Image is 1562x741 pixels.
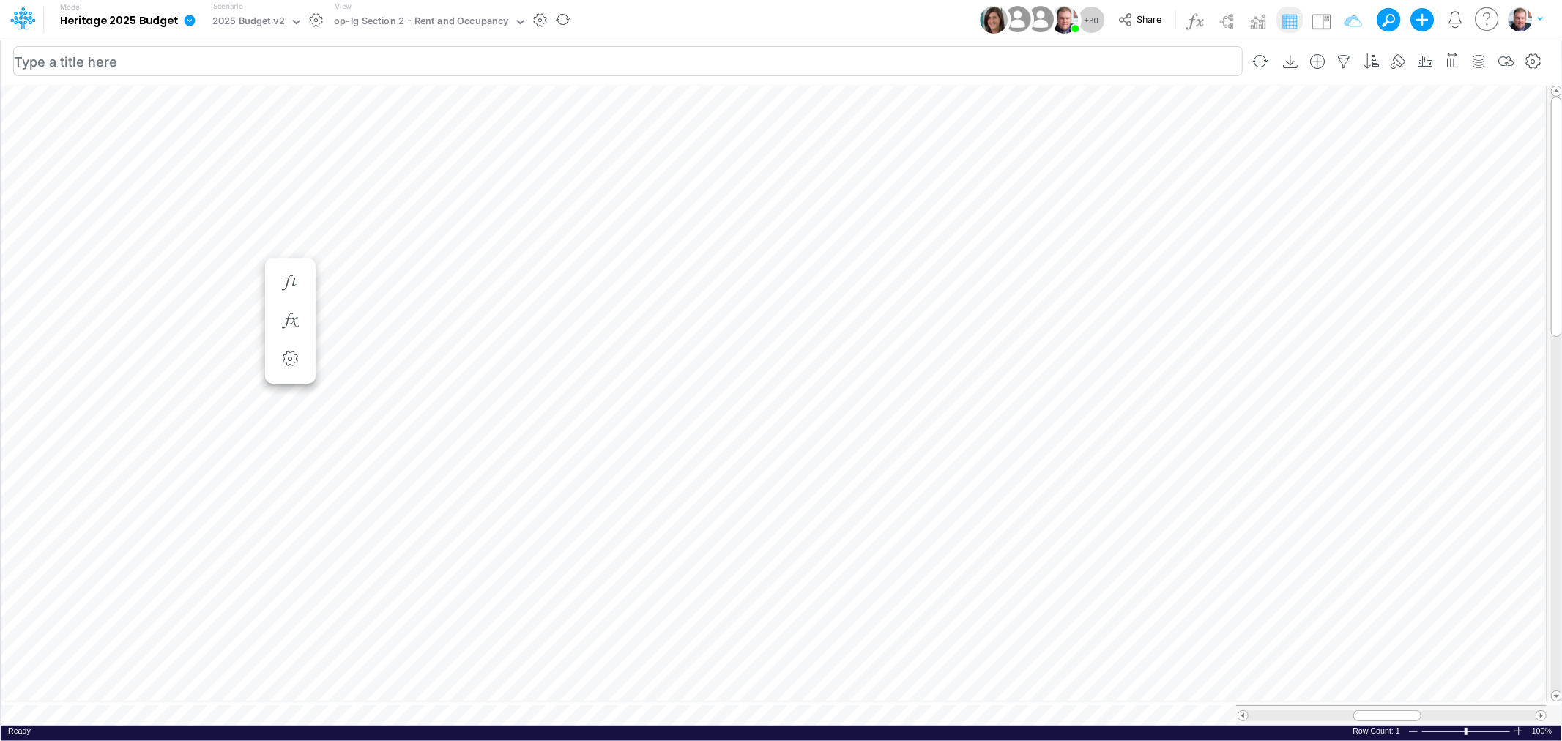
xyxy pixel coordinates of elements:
[1353,726,1400,737] div: Count of selected rows
[1137,13,1161,24] span: Share
[980,6,1008,34] img: User Image Icon
[1024,3,1057,36] img: User Image Icon
[1050,6,1078,34] img: User Image Icon
[1532,726,1554,737] div: Zoom level
[1447,11,1464,28] a: Notifications
[1513,726,1525,737] div: Zoom In
[1111,9,1172,31] button: Share
[1353,726,1400,735] span: Row Count: 1
[213,1,243,12] label: Scenario
[1001,3,1034,36] img: User Image Icon
[334,14,508,31] div: op-lg Section 2 - Rent and Occupancy
[1407,726,1419,737] div: Zoom Out
[212,14,285,31] div: 2025 Budget v2
[8,726,31,737] div: In Ready mode
[13,46,1243,76] input: Type a title here
[8,726,31,735] span: Ready
[60,15,178,28] b: Heritage 2025 Budget
[1421,726,1513,737] div: Zoom
[1465,728,1468,735] div: Zoom
[335,1,352,12] label: View
[1532,726,1554,737] span: 100%
[1084,15,1098,25] span: + 30
[60,3,82,12] label: Model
